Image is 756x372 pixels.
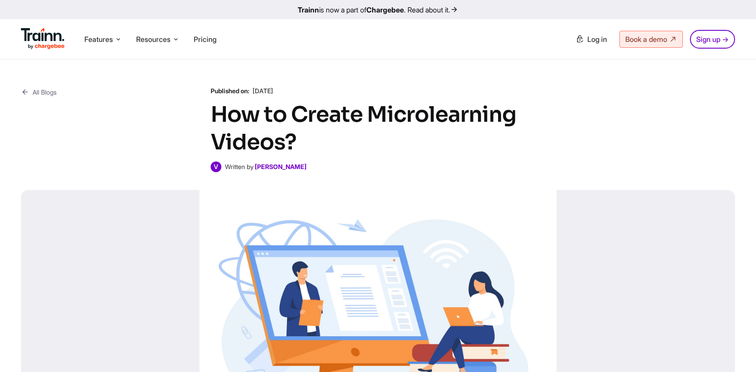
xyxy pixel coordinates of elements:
a: All Blogs [21,87,57,98]
img: Trainn Logo [21,28,65,50]
iframe: Chat Widget [711,329,756,372]
span: V [211,161,221,172]
span: [DATE] [253,87,273,95]
a: Sign up → [690,30,735,49]
a: Book a demo [619,31,683,48]
a: [PERSON_NAME] [255,163,307,170]
b: Chargebee [366,5,404,14]
span: Features [84,34,113,44]
h1: How to Create Microlearning Videos? [211,101,545,156]
a: Log in [570,31,612,47]
span: Resources [136,34,170,44]
span: Written by [225,163,253,170]
span: Book a demo [625,35,667,44]
b: Trainn [298,5,319,14]
span: Log in [587,35,607,44]
b: Published on: [211,87,249,95]
a: Pricing [194,35,216,44]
